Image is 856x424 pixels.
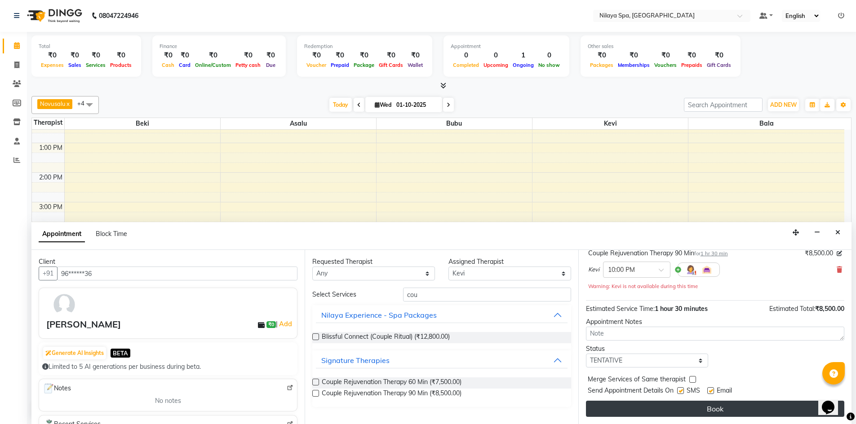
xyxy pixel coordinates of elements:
span: Due [264,62,278,68]
iframe: chat widget [818,388,847,415]
button: ADD NEW [768,99,799,111]
span: Sales [66,62,84,68]
div: Nilaya Experience - Spa Packages [321,310,437,320]
div: Appointment [451,43,562,50]
div: Therapist [32,118,64,127]
div: Assigned Therapist [448,257,571,267]
b: 08047224946 [99,3,138,28]
span: Packages [588,62,616,68]
span: +4 [77,100,91,107]
div: ₹0 [263,50,279,61]
button: Close [831,226,844,240]
button: Book [586,401,844,417]
span: Estimated Total: [769,305,815,313]
div: ₹0 [405,50,425,61]
span: Completed [451,62,481,68]
div: ₹0 [304,50,328,61]
img: Interior.png [701,264,712,275]
img: Hairdresser.png [685,264,696,275]
span: Bubu [377,118,532,129]
span: Asalu [221,118,376,129]
span: Kevi [588,265,599,274]
span: Petty cash [233,62,263,68]
div: 0 [536,50,562,61]
div: ₹0 [705,50,733,61]
div: 0 [451,50,481,61]
div: 1 [510,50,536,61]
div: 1:00 PM [37,143,64,153]
div: Other sales [588,43,733,50]
div: ₹0 [328,50,351,61]
div: Signature Therapies [321,355,390,366]
span: Notes [43,383,71,394]
span: Upcoming [481,62,510,68]
a: Add [278,319,293,329]
span: Cash [160,62,177,68]
button: Generate AI Insights [43,347,106,359]
input: Search by service name [403,288,571,302]
span: Online/Custom [193,62,233,68]
div: Limited to 5 AI generations per business during beta. [42,362,294,372]
div: 3:00 PM [37,202,64,212]
span: Gift Cards [377,62,405,68]
button: +91 [39,267,58,280]
span: Package [351,62,377,68]
div: Status [586,344,709,354]
span: Vouchers [652,62,679,68]
span: ₹8,500.00 [805,249,833,258]
div: Couple Rejuvenation Therapy 90 Min [588,249,728,258]
button: Nilaya Experience - Spa Packages [316,307,567,323]
span: Couple Rejuvenation Therapy 90 Min (₹8,500.00) [322,389,461,400]
span: Card [177,62,193,68]
span: Merge Services of Same therapist [588,375,686,386]
div: ₹0 [193,50,233,61]
span: Voucher [304,62,328,68]
div: [PERSON_NAME] [46,318,121,331]
span: Services [84,62,108,68]
div: Appointment Notes [586,317,844,327]
div: Redemption [304,43,425,50]
span: Expenses [39,62,66,68]
span: BETA [111,349,130,357]
input: Search by Name/Mobile/Email/Code [57,267,297,280]
div: ₹0 [616,50,652,61]
div: 2:00 PM [37,173,64,182]
span: Block Time [96,230,127,238]
span: No notes [155,396,181,406]
span: Products [108,62,134,68]
span: 1 hour 30 minutes [655,305,708,313]
span: Wed [373,101,394,108]
span: | [276,319,293,329]
span: Ongoing [510,62,536,68]
span: Email [717,386,732,397]
div: Finance [160,43,279,50]
input: Search Appointment [684,98,763,112]
div: ₹0 [84,50,108,61]
div: ₹0 [351,50,377,61]
span: ADD NEW [770,101,797,108]
span: Prepaid [328,62,351,68]
span: Novusalu [40,100,66,107]
span: Memberships [616,62,652,68]
div: ₹0 [177,50,193,61]
small: for [694,250,728,257]
span: ₹0 [266,321,276,328]
span: SMS [687,386,700,397]
div: ₹0 [233,50,263,61]
img: avatar [51,292,77,318]
div: Select Services [306,290,396,299]
small: Warning: Kevi is not available during this time [588,283,698,289]
button: Signature Therapies [316,352,567,368]
span: Estimated Service Time: [586,305,655,313]
div: ₹0 [588,50,616,61]
a: x [66,100,70,107]
span: Prepaids [679,62,705,68]
div: ₹0 [679,50,705,61]
span: Couple Rejuvenation Therapy 60 Min (₹7,500.00) [322,377,461,389]
div: ₹0 [377,50,405,61]
span: Blissful Connect (Couple Ritual) (₹12,800.00) [322,332,450,343]
span: Send Appointment Details On [588,386,674,397]
span: ₹8,500.00 [815,305,844,313]
div: Client [39,257,297,267]
div: ₹0 [108,50,134,61]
